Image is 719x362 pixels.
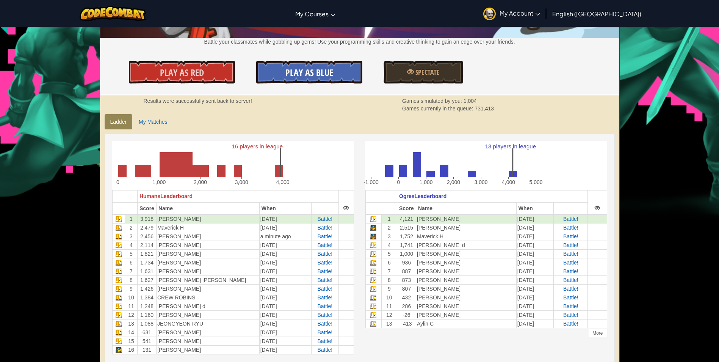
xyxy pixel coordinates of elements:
[563,303,578,309] span: Battle!
[365,319,381,328] td: Javascript
[397,202,416,214] th: Score
[137,302,156,310] td: 1,248
[563,251,578,257] span: Battle!
[125,302,138,310] td: 11
[160,66,204,79] span: Play As Red
[317,277,332,283] a: Battle!
[381,302,397,310] td: 11
[317,251,332,257] a: Battle!
[137,328,156,337] td: 631
[317,216,332,222] span: Battle!
[317,347,332,353] span: Battle!
[419,179,432,185] text: 1,000
[397,302,416,310] td: 286
[259,267,311,275] td: [DATE]
[156,284,259,293] td: [PERSON_NAME]
[112,293,125,302] td: Javascript
[80,6,146,21] img: CodeCombat logo
[563,277,578,283] a: Battle!
[416,284,517,293] td: [PERSON_NAME]
[381,249,397,258] td: 5
[259,302,311,310] td: [DATE]
[516,202,554,214] th: When
[112,232,125,241] td: Javascript
[563,294,578,301] span: Battle!
[563,216,578,222] a: Battle!
[112,267,125,275] td: Javascript
[416,319,517,328] td: Aylin C
[475,105,494,112] span: 731,413
[112,302,125,310] td: Javascript
[365,310,381,319] td: Javascript
[416,310,517,319] td: [PERSON_NAME]
[317,242,332,248] span: Battle!
[516,241,554,249] td: [DATE]
[317,312,332,318] a: Battle!
[516,223,554,232] td: [DATE]
[137,284,156,293] td: 1,426
[317,321,332,327] a: Battle!
[137,310,156,319] td: 1,160
[365,249,381,258] td: Javascript
[112,319,125,328] td: Javascript
[125,293,138,302] td: 10
[156,214,259,223] td: [PERSON_NAME]
[365,258,381,267] td: Javascript
[125,310,138,319] td: 12
[516,275,554,284] td: [DATE]
[397,179,400,185] text: 0
[381,241,397,249] td: 4
[563,233,578,239] span: Battle!
[259,310,311,319] td: [DATE]
[137,293,156,302] td: 1,384
[381,275,397,284] td: 8
[112,284,125,293] td: Javascript
[416,202,517,214] th: Name
[156,258,259,267] td: [PERSON_NAME]
[500,9,540,17] span: My Account
[479,2,544,25] a: My Account
[100,38,619,46] p: Battle your classmates while gobbling up gems! Use your programming skills and creative thinking ...
[381,214,397,223] td: 1
[144,98,252,104] strong: Results were successfully sent back to server!
[125,241,138,249] td: 4
[397,223,416,232] td: 2,515
[416,241,517,249] td: [PERSON_NAME] d
[381,223,397,232] td: 2
[416,232,517,241] td: Maverick H
[276,179,289,185] text: 4,000
[285,66,333,79] span: Play As Blue
[317,225,332,231] span: Battle!
[317,329,332,335] span: Battle!
[381,284,397,293] td: 9
[112,275,125,284] td: Javascript
[416,267,517,275] td: [PERSON_NAME]
[402,98,464,104] span: Games simulated by you:
[193,179,207,185] text: 2,000
[563,242,578,248] a: Battle!
[259,345,311,354] td: [DATE]
[235,179,248,185] text: 3,000
[116,179,119,185] text: 0
[259,284,311,293] td: [DATE]
[381,293,397,302] td: 10
[156,241,259,249] td: [PERSON_NAME]
[137,337,156,345] td: 541
[516,302,554,310] td: [DATE]
[317,294,332,301] a: Battle!
[156,310,259,319] td: [PERSON_NAME]
[397,241,416,249] td: 1,741
[516,232,554,241] td: [DATE]
[399,193,414,199] span: Ogres
[563,312,578,318] span: Battle!
[446,179,460,185] text: 2,000
[156,249,259,258] td: [PERSON_NAME]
